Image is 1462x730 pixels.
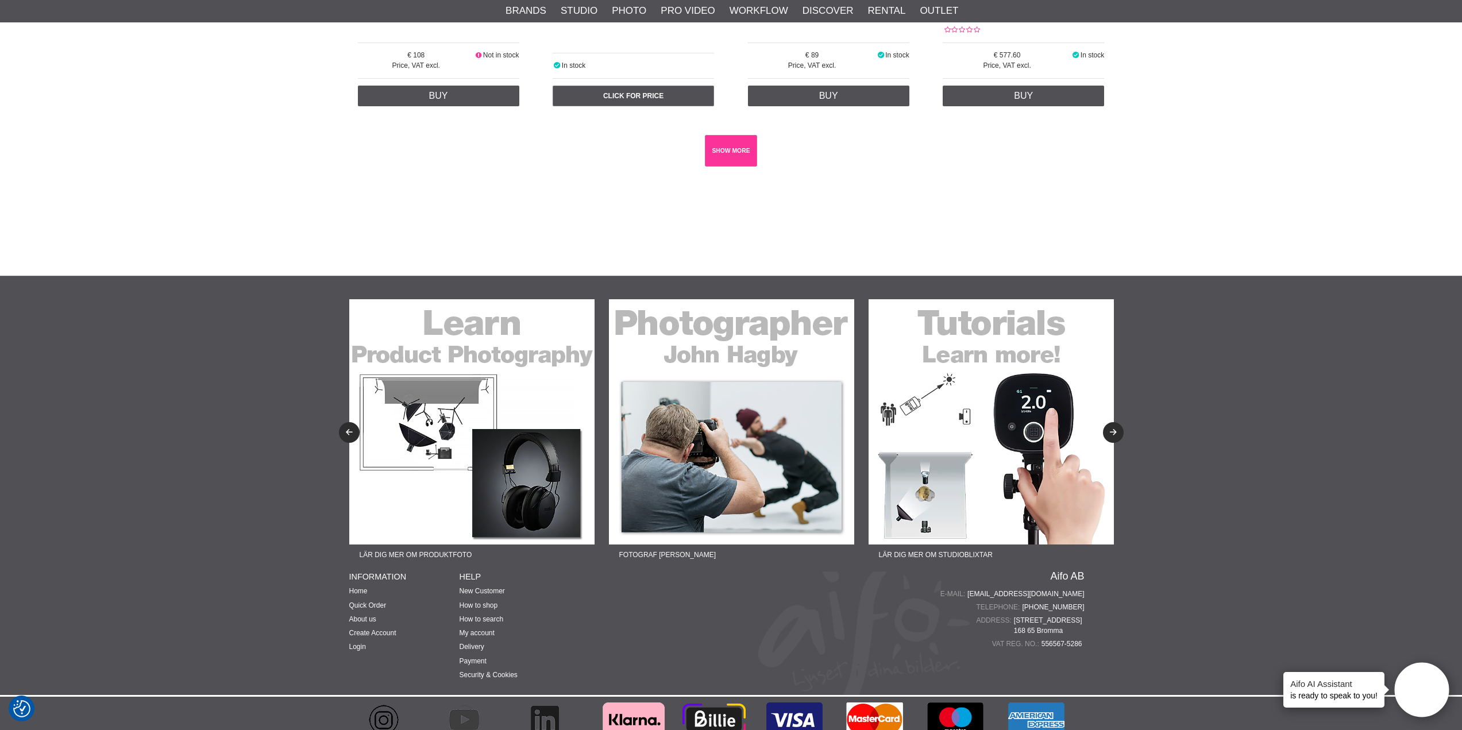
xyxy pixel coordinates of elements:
[730,3,788,18] a: Workflow
[943,25,979,35] div: Customer rating: 0
[553,61,562,69] i: In stock
[358,86,519,106] a: Buy
[349,299,595,565] a: Ad:22-07F banner-sidfot-learn-product.jpgLär dig mer om produktfoto
[976,602,1022,612] span: Telephone:
[943,50,1071,60] span: 577.60
[748,50,877,60] span: 89
[349,629,396,637] a: Create Account
[885,51,909,59] span: In stock
[1290,678,1378,690] h4: Aifo AI Assistant
[460,671,518,679] a: Security & Cookies
[553,86,714,106] a: Click for price
[460,571,570,582] h4: HELP
[612,3,646,18] a: Photo
[1283,672,1384,708] div: is ready to speak to you!
[1022,602,1084,612] a: [PHONE_NUMBER]
[992,639,1041,649] span: VAT reg. no.:
[609,299,854,544] img: Ad:22-08F banner-sidfot-john.jpg
[1071,51,1081,59] i: In stock
[1103,422,1124,443] button: Next
[869,299,1114,544] img: Ad:22-01F banner-sidfot-tutorials.jpg
[877,51,886,59] i: In stock
[661,3,715,18] a: Pro Video
[349,571,460,582] h4: INFORMATION
[748,60,877,71] span: Price, VAT excl.
[460,657,487,665] a: Payment
[460,601,498,609] a: How to shop
[349,587,368,595] a: Home
[967,589,1084,599] a: [EMAIL_ADDRESS][DOMAIN_NAME]
[349,299,595,544] img: Ad:22-07F banner-sidfot-learn-product.jpg
[609,299,854,565] a: Ad:22-08F banner-sidfot-john.jpgFotograf [PERSON_NAME]
[1041,639,1085,649] span: 556567-5286
[803,3,854,18] a: Discover
[358,50,475,60] span: 108
[1050,571,1084,581] a: Aifo AB
[868,3,906,18] a: Rental
[561,3,597,18] a: Studio
[460,629,495,637] a: My account
[339,422,360,443] button: Previous
[1014,615,1085,636] span: [STREET_ADDRESS] 168 65 Bromma
[13,700,30,717] img: Revisit consent button
[940,589,967,599] span: E-mail:
[358,60,475,71] span: Price, VAT excl.
[460,643,484,651] a: Delivery
[349,643,366,651] a: Login
[976,615,1013,625] span: Address:
[13,698,30,719] button: Consent Preferences
[349,601,387,609] a: Quick Order
[920,3,958,18] a: Outlet
[943,86,1104,106] a: Buy
[460,615,504,623] a: How to search
[562,61,585,69] span: In stock
[483,51,519,59] span: Not in stock
[869,299,1114,565] a: Ad:22-01F banner-sidfot-tutorials.jpgLär dig mer om studioblixtar
[748,86,909,106] a: Buy
[349,615,376,623] a: About us
[1081,51,1104,59] span: In stock
[460,587,505,595] a: New Customer
[609,544,726,565] span: Fotograf [PERSON_NAME]
[869,544,1003,565] span: Lär dig mer om studioblixtar
[506,3,546,18] a: Brands
[943,60,1071,71] span: Price, VAT excl.
[475,51,483,59] i: Not in stock
[349,544,483,565] span: Lär dig mer om produktfoto
[705,135,757,167] a: SHOW MORE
